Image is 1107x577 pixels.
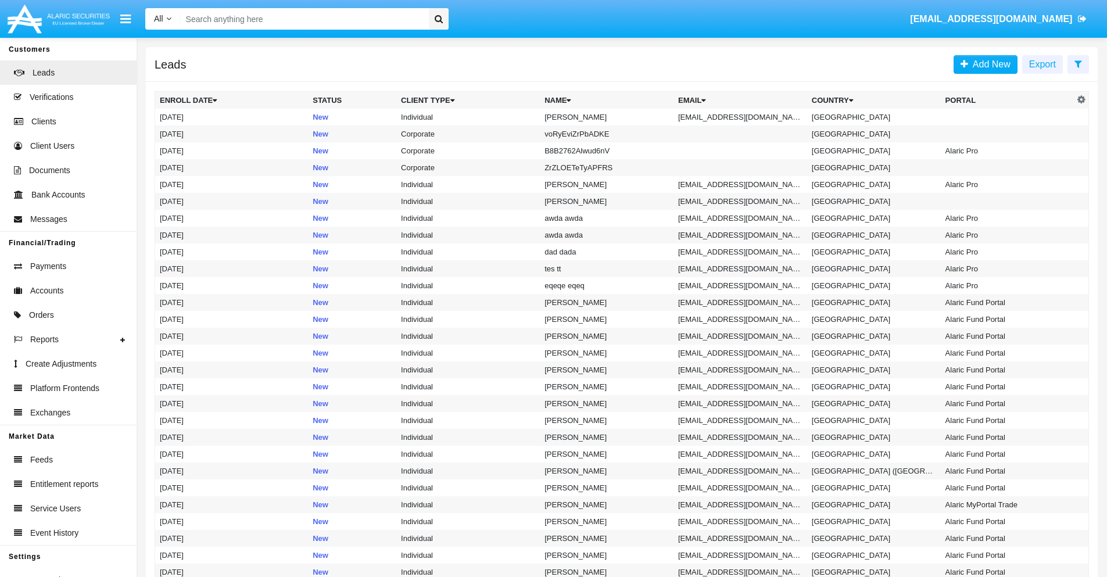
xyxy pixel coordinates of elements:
[673,479,807,496] td: [EMAIL_ADDRESS][DOMAIN_NAME]
[396,513,540,530] td: Individual
[807,496,941,513] td: [GEOGRAPHIC_DATA]
[29,309,54,321] span: Orders
[807,159,941,176] td: [GEOGRAPHIC_DATA]
[155,126,309,142] td: [DATE]
[807,109,941,126] td: [GEOGRAPHIC_DATA]
[155,227,309,243] td: [DATE]
[673,227,807,243] td: [EMAIL_ADDRESS][DOMAIN_NAME]
[396,126,540,142] td: Corporate
[180,8,425,30] input: Search
[396,277,540,294] td: Individual
[941,361,1074,378] td: Alaric Fund Portal
[540,260,673,277] td: tes tt
[155,463,309,479] td: [DATE]
[807,311,941,328] td: [GEOGRAPHIC_DATA]
[396,92,540,109] th: Client Type
[540,294,673,311] td: [PERSON_NAME]
[673,530,807,547] td: [EMAIL_ADDRESS][DOMAIN_NAME]
[155,260,309,277] td: [DATE]
[673,243,807,260] td: [EMAIL_ADDRESS][DOMAIN_NAME]
[308,378,396,395] td: New
[155,294,309,311] td: [DATE]
[30,407,70,419] span: Exchanges
[673,328,807,345] td: [EMAIL_ADDRESS][DOMAIN_NAME]
[807,126,941,142] td: [GEOGRAPHIC_DATA]
[807,463,941,479] td: [GEOGRAPHIC_DATA] ([GEOGRAPHIC_DATA])
[968,59,1011,69] span: Add New
[155,243,309,260] td: [DATE]
[30,285,64,297] span: Accounts
[308,530,396,547] td: New
[308,126,396,142] td: New
[155,193,309,210] td: [DATE]
[396,479,540,496] td: Individual
[155,92,309,109] th: Enroll Date
[807,210,941,227] td: [GEOGRAPHIC_DATA]
[6,2,112,36] img: Logo image
[540,142,673,159] td: B8B2762Alwud6nV
[308,159,396,176] td: New
[941,429,1074,446] td: Alaric Fund Portal
[807,142,941,159] td: [GEOGRAPHIC_DATA]
[941,547,1074,564] td: Alaric Fund Portal
[308,109,396,126] td: New
[308,513,396,530] td: New
[941,530,1074,547] td: Alaric Fund Portal
[807,479,941,496] td: [GEOGRAPHIC_DATA]
[540,361,673,378] td: [PERSON_NAME]
[396,109,540,126] td: Individual
[673,547,807,564] td: [EMAIL_ADDRESS][DOMAIN_NAME]
[807,446,941,463] td: [GEOGRAPHIC_DATA]
[941,496,1074,513] td: Alaric MyPortal Trade
[308,361,396,378] td: New
[145,13,180,25] a: All
[30,527,78,539] span: Event History
[941,463,1074,479] td: Alaric Fund Portal
[540,412,673,429] td: [PERSON_NAME]
[941,479,1074,496] td: Alaric Fund Portal
[673,210,807,227] td: [EMAIL_ADDRESS][DOMAIN_NAME]
[540,547,673,564] td: [PERSON_NAME]
[155,429,309,446] td: [DATE]
[905,3,1092,35] a: [EMAIL_ADDRESS][DOMAIN_NAME]
[308,429,396,446] td: New
[155,159,309,176] td: [DATE]
[396,496,540,513] td: Individual
[807,193,941,210] td: [GEOGRAPHIC_DATA]
[540,311,673,328] td: [PERSON_NAME]
[396,227,540,243] td: Individual
[673,429,807,446] td: [EMAIL_ADDRESS][DOMAIN_NAME]
[807,345,941,361] td: [GEOGRAPHIC_DATA]
[540,446,673,463] td: [PERSON_NAME]
[396,243,540,260] td: Individual
[673,345,807,361] td: [EMAIL_ADDRESS][DOMAIN_NAME]
[155,109,309,126] td: [DATE]
[30,91,73,103] span: Verifications
[396,429,540,446] td: Individual
[941,243,1074,260] td: Alaric Pro
[540,109,673,126] td: [PERSON_NAME]
[396,446,540,463] td: Individual
[396,361,540,378] td: Individual
[540,193,673,210] td: [PERSON_NAME]
[30,334,59,346] span: Reports
[396,176,540,193] td: Individual
[954,55,1018,74] a: Add New
[941,513,1074,530] td: Alaric Fund Portal
[941,142,1074,159] td: Alaric Pro
[30,260,66,273] span: Payments
[308,176,396,193] td: New
[673,109,807,126] td: [EMAIL_ADDRESS][DOMAIN_NAME]
[155,446,309,463] td: [DATE]
[396,260,540,277] td: Individual
[155,176,309,193] td: [DATE]
[155,345,309,361] td: [DATE]
[308,210,396,227] td: New
[308,294,396,311] td: New
[807,176,941,193] td: [GEOGRAPHIC_DATA]
[155,395,309,412] td: [DATE]
[396,378,540,395] td: Individual
[396,530,540,547] td: Individual
[540,243,673,260] td: dad dada
[29,164,70,177] span: Documents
